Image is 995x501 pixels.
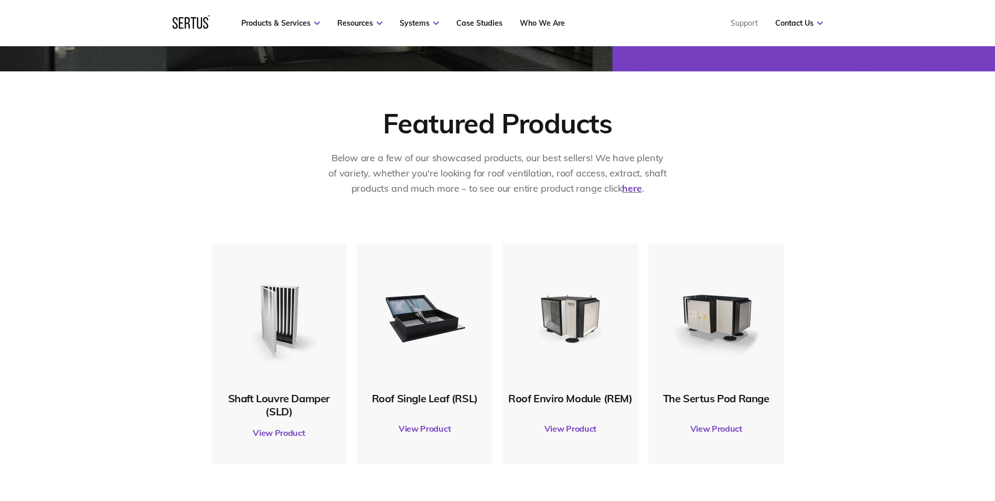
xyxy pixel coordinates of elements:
[622,182,641,194] a: here
[383,106,612,140] div: Featured Products
[241,18,320,28] a: Products & Services
[520,18,565,28] a: Who We Are
[508,414,633,443] a: View Product
[731,18,758,28] a: Support
[337,18,382,28] a: Resources
[943,451,995,501] iframe: Chat Widget
[456,18,502,28] a: Case Studies
[654,414,779,443] a: View Product
[508,392,633,405] div: Roof Enviro Module (REM)
[654,392,779,405] div: The Sertus Pod Range
[362,414,487,443] a: View Product
[775,18,823,28] a: Contact Us
[400,18,439,28] a: Systems
[327,151,668,196] p: Below are a few of our showcased products, our best sellers! We have plenty of variety, whether y...
[217,392,342,418] div: Shaft Louvre Damper (SLD)
[362,392,487,405] div: Roof Single Leaf (RSL)
[217,418,342,447] a: View Product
